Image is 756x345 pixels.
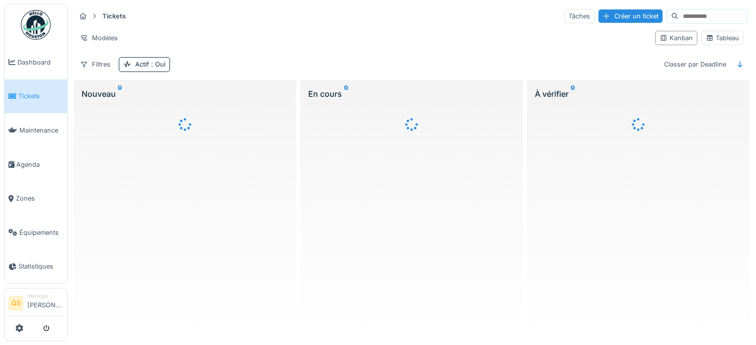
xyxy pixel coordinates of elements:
[98,11,130,21] strong: Tickets
[76,31,122,45] div: Modèles
[598,9,663,23] div: Créer un ticket
[4,215,67,250] a: Équipements
[535,88,742,100] div: À vérifier
[4,250,67,284] a: Statistiques
[21,10,51,40] img: Badge_color-CXgf-gQk.svg
[4,79,67,114] a: Tickets
[8,292,63,316] a: QS Manager[PERSON_NAME]
[4,113,67,147] a: Maintenance
[344,88,348,100] sup: 0
[16,194,63,203] span: Zones
[19,126,63,135] span: Maintenance
[4,181,67,215] a: Zones
[27,292,63,300] div: Manager
[135,60,166,69] div: Actif
[706,33,739,43] div: Tableau
[16,160,63,169] span: Agenda
[4,147,67,182] a: Agenda
[17,58,63,67] span: Dashboard
[27,292,63,314] li: [PERSON_NAME]
[76,57,115,71] div: Filtres
[660,33,693,43] div: Kanban
[19,228,63,237] span: Équipements
[308,88,515,100] div: En cours
[8,296,23,311] li: QS
[18,262,63,271] span: Statistiques
[149,61,166,68] span: : Oui
[82,88,288,100] div: Nouveau
[660,57,731,71] div: Classer par Deadline
[4,45,67,79] a: Dashboard
[118,88,122,100] sup: 0
[18,91,63,101] span: Tickets
[571,88,575,100] sup: 0
[564,9,594,23] div: Tâches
